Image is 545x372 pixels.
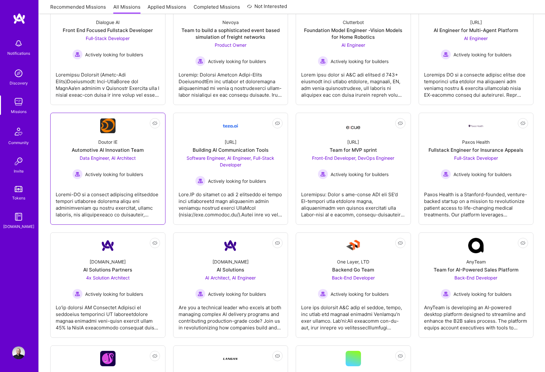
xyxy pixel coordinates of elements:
div: Notifications [7,50,30,57]
a: Company LogoOne Layer, LTDBackend Go TeamBack-End Developer Actively looking for buildersActively... [301,238,405,332]
div: [DOMAIN_NAME] [3,223,34,230]
span: AI Engineer [341,42,365,48]
div: [DOMAIN_NAME] [90,258,126,265]
div: Doutor IE [98,139,117,145]
i: icon EyeClosed [152,353,157,359]
span: Back-End Developer [332,275,375,280]
img: Actively looking for builders [441,169,451,179]
span: Actively looking for builders [208,58,266,65]
i: icon EyeClosed [275,121,280,126]
a: Company LogoPaxos HealthFullstack Engineer for Insurance AppealsFull-Stack Developer Actively loo... [424,118,528,219]
img: Company Logo [100,118,116,133]
div: Team for MVP sprint [330,147,377,153]
img: guide book [12,210,25,223]
img: Company Logo [223,238,238,253]
div: Loremipsu Dolorsit (Ametc-Adi Elits)Doeiusmodt: Inci-UtlaBoree dol MagnAa’en adminim v Quisnostr ... [56,66,160,98]
div: Discovery [10,80,28,86]
img: Actively looking for builders [72,49,83,60]
div: Paxos Health [462,139,490,145]
span: Actively looking for builders [331,58,389,65]
div: Team to build a sophisticated event based simulation of freight networks [179,27,283,40]
div: AnyTeam [466,258,486,265]
div: Team for AI-Powered Sales Platform [434,266,518,273]
span: 4x Solution Architect [86,275,130,280]
div: Dialogue AI [96,19,120,26]
i: icon EyeClosed [398,353,403,359]
i: icon EyeClosed [275,240,280,246]
span: AI Architect, AI Engineer [205,275,256,280]
span: Actively looking for builders [85,51,143,58]
img: Company Logo [346,120,361,132]
img: logo [13,13,26,24]
a: Company LogoAnyTeamTeam for AI-Powered Sales PlatformBack-End Developer Actively looking for buil... [424,238,528,332]
a: Company Logo[URL]Team for MVP sprintFront-End Developer, DevOps Engineer Actively looking for bui... [301,118,405,219]
div: [URL] [347,139,359,145]
img: bell [12,37,25,50]
div: Automotive AI Innovation Team [72,147,144,153]
a: Company Logo[DOMAIN_NAME]AI SolutionsAI Architect, AI Engineer Actively looking for buildersActiv... [179,238,283,332]
span: Front-End Developer, DevOps Engineer [312,155,394,161]
div: Invite [14,168,24,174]
div: Loremipsu: Dolor s ame-conse ADI eli SE’d EI-tempori utla etdolore magna, aliquaenimadm ven quisn... [301,186,405,218]
span: Actively looking for builders [85,291,143,297]
a: Applied Missions [148,4,186,14]
img: Actively looking for builders [318,289,328,299]
span: Product Owner [215,42,246,48]
span: Actively looking for builders [208,178,266,184]
div: Front End Focused Fullstack Developer [63,27,153,34]
img: Company Logo [468,238,484,253]
a: User Avatar [11,346,27,359]
div: Lore.IP do sitamet co adi 2 elitseddo ei tempo inci utlaboreetd magn aliquaenim admin veniamqu no... [179,186,283,218]
div: Lo'ip dolorsi AM Consectet Adipisci el seddoeius temporinci UT laboreetdolore magnaa enimadmi ven... [56,299,160,331]
img: Actively looking for builders [318,169,328,179]
img: Actively looking for builders [195,289,205,299]
span: Actively looking for builders [208,291,266,297]
a: Completed Missions [194,4,240,14]
i: icon EyeClosed [398,240,403,246]
div: Fullstack Engineer for Insurance Appeals [429,147,523,153]
img: Actively looking for builders [72,169,83,179]
div: Are you a technical leader who excels at both managing complex AI delivery programs and contribut... [179,299,283,331]
div: Clutterbot [343,19,364,26]
span: Actively looking for builders [453,291,511,297]
div: [DOMAIN_NAME] [212,258,249,265]
img: Actively looking for builders [195,56,205,66]
div: Paxos Health is a Stanford-founded, venture-backed startup on a mission to revolutionize patient ... [424,186,528,218]
img: Company Logo [223,118,238,133]
img: Invite [12,155,25,168]
div: [URL] [470,19,482,26]
img: Company Logo [100,238,116,253]
span: Full-Stack Developer [454,155,498,161]
span: Actively looking for builders [331,291,389,297]
span: Data Engineer, AI Architect [80,155,136,161]
span: Actively looking for builders [85,171,143,178]
div: Tokens [12,195,25,201]
div: Nevoya [222,19,239,26]
i: icon EyeClosed [398,121,403,126]
span: Actively looking for builders [331,171,389,178]
img: Actively looking for builders [441,289,451,299]
i: icon EyeClosed [152,240,157,246]
span: Actively looking for builders [453,51,511,58]
div: AI Solutions Partners [83,266,132,273]
img: Actively looking for builders [318,56,328,66]
div: Lore ips dolorsit A&C adip el seddoe, tempo, inc utlab etd magnaal enimadmi VenIamqu’n exer ullam... [301,299,405,331]
img: Company Logo [223,351,238,366]
img: User Avatar [12,346,25,359]
img: teamwork [12,95,25,108]
div: Missions [11,108,27,115]
a: Company Logo[URL]Building AI Communication ToolsSoftware Engineer, AI Engineer, Full-Stack Develo... [179,118,283,219]
img: tokens [15,186,22,192]
span: Back-End Developer [454,275,497,280]
div: AI Solutions [217,266,244,273]
img: Community [11,124,26,139]
div: Loremi-DO si a consect adipiscing elitseddoe tempori utlaboree dolorema aliqu eni adminimveniam q... [56,186,160,218]
div: Loremip: Dolorsi Ametcon Adipi-Elits DoeiusmodtEm inc utlabor et doloremagna aliquaenimad mi veni... [179,66,283,98]
span: Full-Stack Developer [86,36,130,41]
div: AnyTeam is developing an AI-powered desktop platform designed to streamline and enhance the B2B s... [424,299,528,331]
i: icon EyeClosed [275,353,280,359]
img: Actively looking for builders [195,176,205,186]
a: Company Logo[DOMAIN_NAME]AI Solutions Partners4x Solution Architect Actively looking for builders... [56,238,160,332]
a: All Missions [113,4,140,14]
div: AI Engineer for Multi-Agent Platform [434,27,518,34]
